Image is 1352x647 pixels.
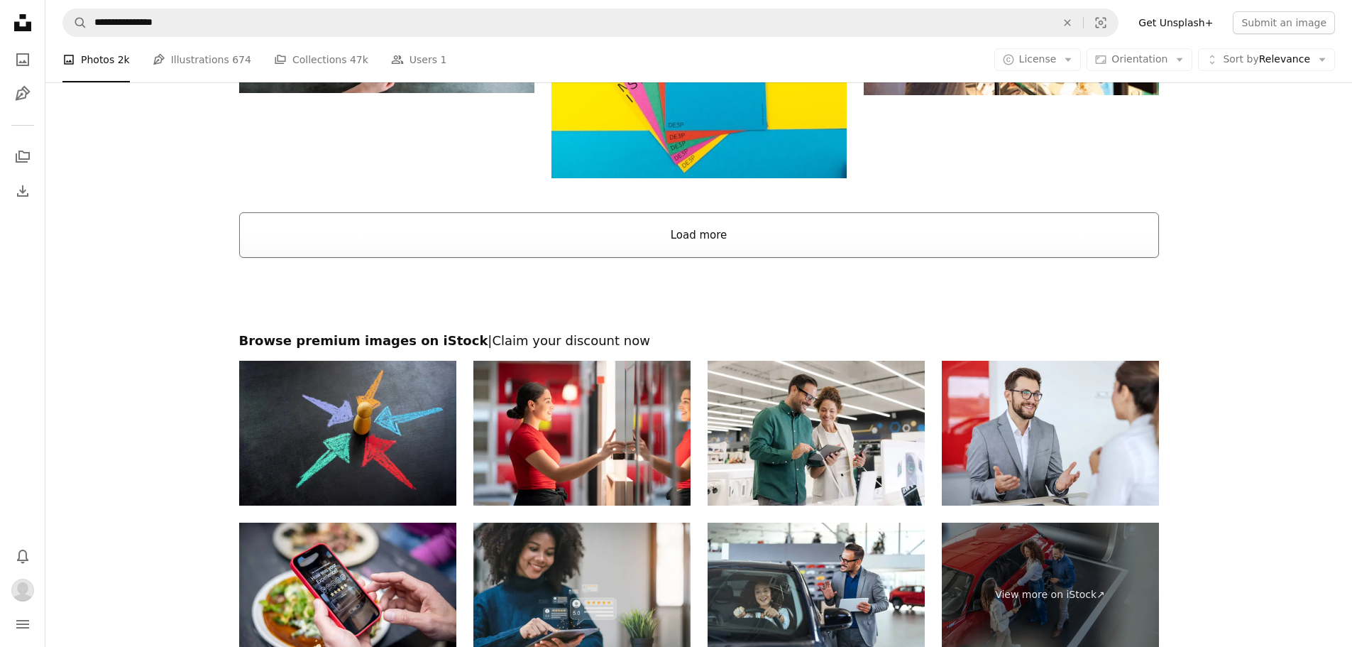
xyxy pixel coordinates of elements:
[239,361,456,506] img: Arrows pointing at a figure. Customer centricity and focus.
[9,610,37,638] button: Menu
[11,579,34,602] img: Avatar of user Roxana Neagu
[350,52,368,67] span: 47k
[942,361,1159,506] img: Smiling friendly car seller sitting in car salon with a woman who want to buy a car and making an...
[1111,53,1167,65] span: Orientation
[153,37,251,82] a: Illustrations 674
[1087,48,1192,71] button: Orientation
[9,576,37,604] button: Profile
[9,177,37,205] a: Download History
[239,332,1159,349] h2: Browse premium images on iStock
[473,361,691,506] img: Young woman is shopping for home at furnishings store.
[1198,48,1335,71] button: Sort byRelevance
[239,212,1159,258] button: Load more
[994,48,1082,71] button: License
[1223,53,1310,67] span: Relevance
[9,45,37,74] a: Photos
[9,9,37,40] a: Home — Unsplash
[708,361,925,506] img: A couple enjoys shopping for smart devices and electronics in a modern store
[1019,53,1057,65] span: License
[62,9,1119,37] form: Find visuals sitewide
[9,542,37,570] button: Notifications
[551,73,847,86] a: green and yellow sticky notes
[441,52,447,67] span: 1
[391,37,447,82] a: Users 1
[1130,11,1221,34] a: Get Unsplash+
[9,143,37,171] a: Collections
[274,37,368,82] a: Collections 47k
[1052,9,1083,36] button: Clear
[488,333,650,348] span: | Claim your discount now
[1084,9,1118,36] button: Visual search
[232,52,251,67] span: 674
[63,9,87,36] button: Search Unsplash
[9,80,37,108] a: Illustrations
[1233,11,1335,34] button: Submit an image
[1223,53,1258,65] span: Sort by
